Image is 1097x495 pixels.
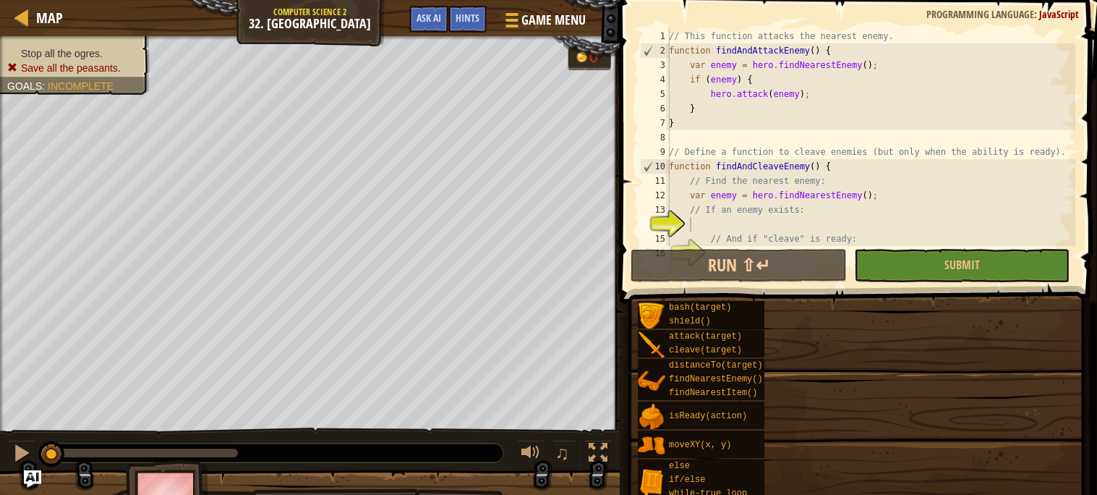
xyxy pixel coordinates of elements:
div: 2 [641,43,670,58]
span: findNearestItem() [669,388,757,398]
a: Map [29,8,63,27]
span: Goals [7,80,42,92]
div: 7 [640,116,670,130]
span: ♫ [555,442,570,464]
span: Submit [944,257,980,273]
img: portrait.png [638,331,665,359]
span: shield() [669,316,711,326]
img: portrait.png [638,302,665,330]
button: Toggle fullscreen [584,440,612,470]
div: 6 [640,101,670,116]
button: Ctrl + P: Pause [7,440,36,470]
button: Game Menu [494,6,594,40]
div: 4 [640,72,670,87]
span: Stop all the ogres. [21,48,103,59]
span: attack(target) [669,331,742,342]
span: JavaScript [1039,7,1079,21]
img: portrait.png [638,403,665,431]
span: distanceTo(target) [669,360,763,371]
div: 1 [640,29,670,43]
span: moveXY(x, y) [669,440,731,450]
span: Map [36,8,63,27]
div: 11 [640,174,670,188]
span: else [669,461,690,471]
button: Run ⇧↵ [631,249,846,282]
div: 0 [589,49,604,64]
span: Hints [456,11,479,25]
div: 13 [640,203,670,217]
div: 5 [640,87,670,101]
img: portrait.png [638,368,665,395]
div: 8 [640,130,670,145]
div: 10 [641,159,670,174]
img: portrait.png [638,432,665,460]
div: 3 [640,58,670,72]
button: Ask AI [24,470,41,488]
button: ♫ [552,440,577,470]
button: Ask AI [409,6,448,33]
span: isReady(action) [669,411,747,421]
span: if/else [669,475,705,485]
li: Stop all the ogres. [7,46,139,61]
li: Save all the peasants. [7,61,139,75]
span: cleave(target) [669,345,742,355]
button: Submit [854,249,1070,282]
span: : [1034,7,1039,21]
span: Game Menu [521,11,586,30]
span: Save all the peasants. [21,62,121,74]
div: Team 'humans' has 0 gold. [568,45,611,70]
span: bash(target) [669,302,731,313]
span: Programming language [926,7,1034,21]
div: 15 [640,232,670,246]
div: 16 [640,246,670,261]
button: Adjust volume [516,440,545,470]
span: : [42,80,48,92]
span: Ask AI [417,11,441,25]
div: 14 [640,217,670,232]
span: findNearestEnemy() [669,374,763,384]
div: 9 [640,145,670,159]
div: 12 [640,188,670,203]
span: Incomplete [48,80,114,92]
